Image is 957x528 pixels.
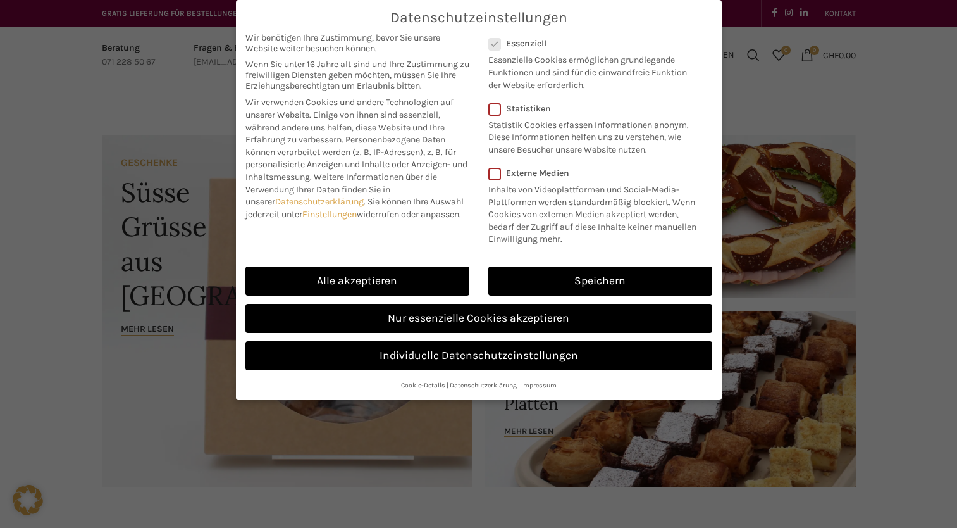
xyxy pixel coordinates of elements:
a: Datenschutzerklärung [450,381,517,389]
span: Wir verwenden Cookies und andere Technologien auf unserer Website. Einige von ihnen sind essenzie... [245,97,454,145]
span: Datenschutzeinstellungen [390,9,567,26]
span: Sie können Ihre Auswahl jederzeit unter widerrufen oder anpassen. [245,196,464,220]
span: Personenbezogene Daten können verarbeitet werden (z. B. IP-Adressen), z. B. für personalisierte A... [245,134,467,182]
label: Externe Medien [488,168,704,179]
a: Alle akzeptieren [245,267,469,296]
span: Weitere Informationen über die Verwendung Ihrer Daten finden Sie in unserer . [245,172,437,207]
p: Inhalte von Videoplattformen und Social-Media-Plattformen werden standardmäßig blockiert. Wenn Co... [488,179,704,246]
a: Datenschutzerklärung [275,196,364,207]
a: Speichern [488,267,712,296]
label: Essenziell [488,38,696,49]
p: Statistik Cookies erfassen Informationen anonym. Diese Informationen helfen uns zu verstehen, wie... [488,114,696,156]
a: Individuelle Datenschutzeinstellungen [245,341,712,370]
a: Impressum [521,381,557,389]
a: Nur essenzielle Cookies akzeptieren [245,304,712,333]
span: Wenn Sie unter 16 Jahre alt sind und Ihre Zustimmung zu freiwilligen Diensten geben möchten, müss... [245,59,469,91]
span: Wir benötigen Ihre Zustimmung, bevor Sie unsere Website weiter besuchen können. [245,32,469,54]
a: Cookie-Details [401,381,445,389]
a: Einstellungen [302,209,357,220]
label: Statistiken [488,103,696,114]
p: Essenzielle Cookies ermöglichen grundlegende Funktionen und sind für die einwandfreie Funktion de... [488,49,696,91]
